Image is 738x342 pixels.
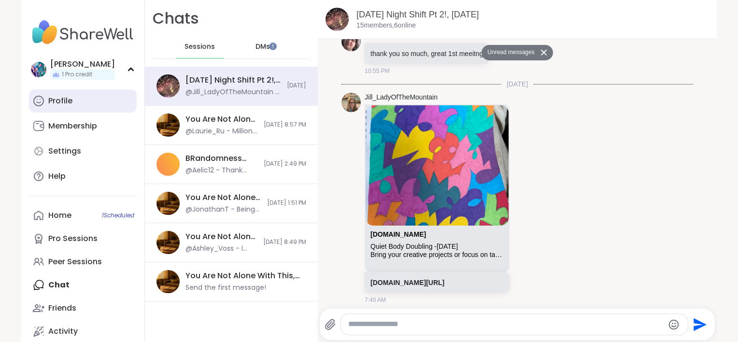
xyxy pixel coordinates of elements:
div: [PERSON_NAME] [50,59,115,70]
span: 1 Pro credit [62,71,92,79]
p: 15 members, 6 online [356,21,416,30]
img: You Are Not Alone With This, Sep 06 [156,192,180,215]
span: [DATE] 8:57 PM [264,121,306,129]
img: Saturday Night Shift Pt 2!, Sep 06 [156,74,180,98]
div: You Are Not Alone With This, [DATE] [185,231,257,242]
div: Home [48,210,71,221]
span: [DATE] [501,79,534,89]
textarea: Type your message [348,319,664,329]
div: Pro Sessions [48,233,98,244]
img: You Are Not Alone With This, Sep 05 [156,231,180,254]
a: Profile [29,89,137,113]
h1: Chats [153,8,199,29]
span: Sessions [184,42,215,52]
div: @Laurie_Ru - Millions of people experience hurt every day. [PERSON_NAME]'re no more responsible f... [185,127,258,136]
div: @Aelic12 - Thank you! Just seeing this now lol [185,166,258,175]
span: 1 Scheduled [102,212,134,219]
span: 10:55 PM [365,67,389,75]
div: You Are Not Alone With This, [DATE] [185,114,258,125]
a: Friends [29,297,137,320]
a: Pro Sessions [29,227,137,250]
div: Settings [48,146,81,157]
div: You Are Not Alone With This, [DATE] [185,192,261,203]
span: [DATE] [287,82,306,90]
div: [DATE] Night Shift Pt 2!, [DATE] [185,75,281,85]
a: Home1Scheduled [29,204,137,227]
img: Quiet Body Doubling -Sunday [366,105,509,226]
img: https://sharewell-space-live.sfo3.digitaloceanspaces.com/user-generated/dd38cc5c-c174-44c1-bfe3-5... [341,32,361,51]
button: Emoji picker [668,319,680,330]
div: Send the first message! [185,283,266,293]
img: You Are Not Alone With This, Sep 10 [156,270,180,293]
div: Bring your creative projects or focus on tasks to complete! gentle light conversation or silence,... [370,251,504,259]
img: BRandomness Open Forum For 'Em, Sep 06 [156,153,180,176]
span: [DATE] 2:49 PM [264,160,306,168]
div: @JonathanT - Being intentional about the wins is so important! [185,205,261,214]
img: You Are Not Alone With This, Sep 06 [156,114,180,137]
a: Membership [29,114,137,138]
div: Peer Sessions [48,256,102,267]
div: Profile [48,96,72,106]
p: thank you so much, great 1st meeitng [370,49,483,58]
span: DMs [255,42,270,52]
a: Peer Sessions [29,250,137,273]
a: Attachment [370,230,426,238]
div: @Ashley_Voss - I feel deflated [DATE]. I feel like if I start talking it's just going to open a c... [185,244,257,254]
div: Quiet Body Doubling -[DATE] [370,242,504,251]
a: [DOMAIN_NAME][URL] [370,279,444,286]
a: Settings [29,140,137,163]
div: @Jill_LadyOfTheMountain - [URL][DOMAIN_NAME] [185,87,281,97]
span: [DATE] 1:51 PM [267,199,306,207]
img: hollyjanicki [31,62,46,77]
div: You Are Not Alone With This, [DATE] [185,271,300,281]
a: Help [29,165,137,188]
img: ShareWell Nav Logo [29,15,137,49]
div: Friends [48,303,76,313]
span: 7:40 AM [365,296,386,304]
span: [DATE] 8:49 PM [263,238,306,246]
img: https://sharewell-space-live.sfo3.digitaloceanspaces.com/user-generated/2564abe4-c444-4046-864b-7... [341,93,361,112]
div: Help [48,171,66,182]
div: Activity [48,326,78,337]
iframe: Spotlight [269,43,277,50]
button: Send [688,313,710,335]
img: Saturday Night Shift Pt 2!, Sep 06 [326,8,349,31]
div: BRandomness Open Forum For 'Em, [DATE] [185,153,258,164]
button: Unread messages [482,45,537,60]
a: [DATE] Night Shift Pt 2!, [DATE] [356,10,479,19]
a: Jill_LadyOfTheMountain [365,93,438,102]
div: Membership [48,121,97,131]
